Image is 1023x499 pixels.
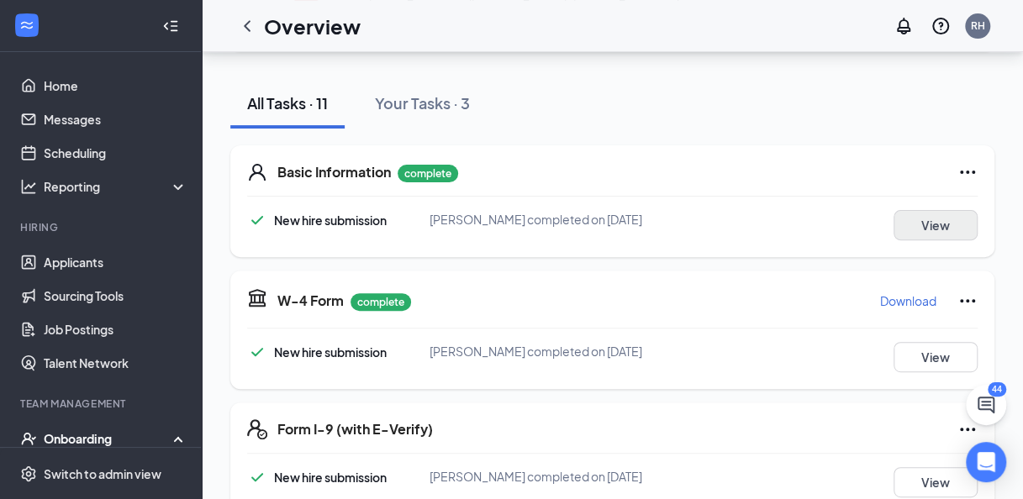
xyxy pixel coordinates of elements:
span: [PERSON_NAME] completed on [DATE] [430,469,642,484]
a: Job Postings [44,313,187,346]
span: [PERSON_NAME] completed on [DATE] [430,212,642,227]
button: View [894,210,978,240]
a: Sourcing Tools [44,279,187,313]
a: Applicants [44,245,187,279]
svg: QuestionInfo [931,16,951,36]
h5: Form I-9 (with E-Verify) [277,420,433,439]
button: View [894,467,978,497]
h5: Basic Information [277,163,391,181]
div: RH [971,18,985,33]
span: New hire submission [274,344,387,360]
svg: ChevronLeft [237,16,257,36]
svg: TaxGovernmentIcon [247,287,267,307]
svg: Analysis [20,178,37,195]
a: Messages [44,102,187,136]
svg: Ellipses [957,419,978,439]
div: 44 [988,382,1006,397]
div: Reporting [44,178,188,195]
a: Scheduling [44,136,187,170]
div: Switch to admin view [44,465,161,482]
button: ChatActive [966,385,1006,425]
svg: Checkmark [247,467,267,487]
div: Your Tasks · 3 [375,92,470,113]
div: All Tasks · 11 [247,92,328,113]
svg: Collapse [162,18,179,34]
button: View [894,342,978,372]
a: Home [44,69,187,102]
svg: Ellipses [957,291,978,311]
span: New hire submission [274,470,387,485]
button: Download [879,287,937,314]
p: complete [351,293,411,311]
p: Download [880,292,936,309]
div: Hiring [20,220,184,234]
p: complete [398,165,458,182]
span: New hire submission [274,213,387,228]
h5: W-4 Form [277,292,344,310]
div: Onboarding [44,430,173,447]
svg: Settings [20,465,37,482]
svg: ChatActive [976,395,996,415]
span: [PERSON_NAME] completed on [DATE] [430,344,642,359]
svg: User [247,162,267,182]
svg: Ellipses [957,162,978,182]
svg: WorkstreamLogo [18,17,35,34]
svg: FormI9EVerifyIcon [247,419,267,439]
svg: Checkmark [247,210,267,230]
a: Talent Network [44,346,187,380]
svg: Notifications [894,16,914,36]
svg: Checkmark [247,342,267,362]
h1: Overview [264,12,361,40]
svg: UserCheck [20,430,37,447]
div: Open Intercom Messenger [966,442,1006,482]
div: Team Management [20,397,184,411]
